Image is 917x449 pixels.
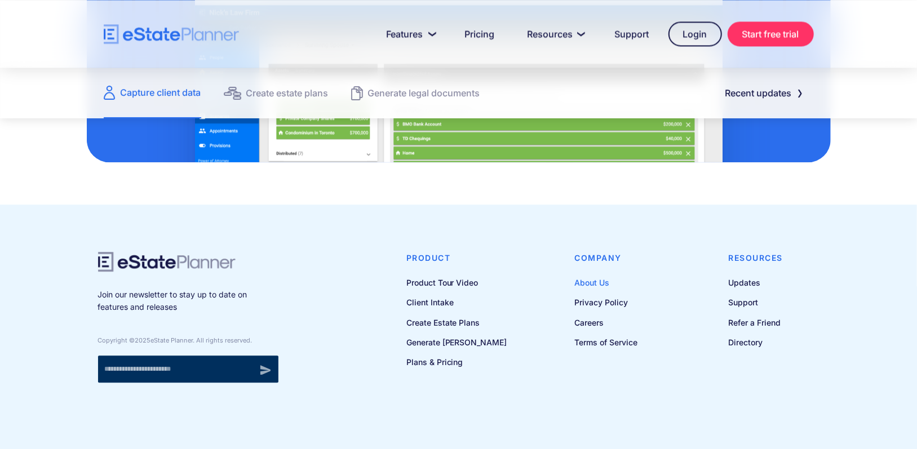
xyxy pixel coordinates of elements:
[729,315,783,330] a: Refer a Friend
[98,355,278,383] form: Newsletter signup
[668,21,722,46] a: Login
[575,315,638,330] a: Careers
[224,68,329,118] a: Create estate plans
[601,23,663,45] a: Support
[368,85,480,101] div: Generate legal documents
[406,335,507,349] a: Generate [PERSON_NAME]
[575,335,638,349] a: Terms of Service
[575,252,638,264] h4: Company
[729,295,783,309] a: Support
[729,252,783,264] h4: Resources
[712,82,814,104] a: Recent updates
[406,355,507,369] a: Plans & Pricing
[729,335,783,349] a: Directory
[406,315,507,330] a: Create Estate Plans
[728,21,814,46] a: Start free trial
[406,295,507,309] a: Client Intake
[575,275,638,290] a: About Us
[575,295,638,309] a: Privacy Policy
[373,23,446,45] a: Features
[135,336,151,344] span: 2025
[104,24,239,44] a: home
[351,68,480,118] a: Generate legal documents
[406,252,507,264] h4: Product
[725,85,792,101] div: Recent updates
[98,336,278,344] div: Copyright © eState Planner. All rights reserved.
[514,23,596,45] a: Resources
[246,85,329,101] div: Create estate plans
[98,288,278,314] p: Join our newsletter to stay up to date on features and releases
[104,68,201,118] a: Capture client data
[406,275,507,290] a: Product Tour Video
[121,85,201,100] div: Capture client data
[729,275,783,290] a: Updates
[451,23,508,45] a: Pricing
